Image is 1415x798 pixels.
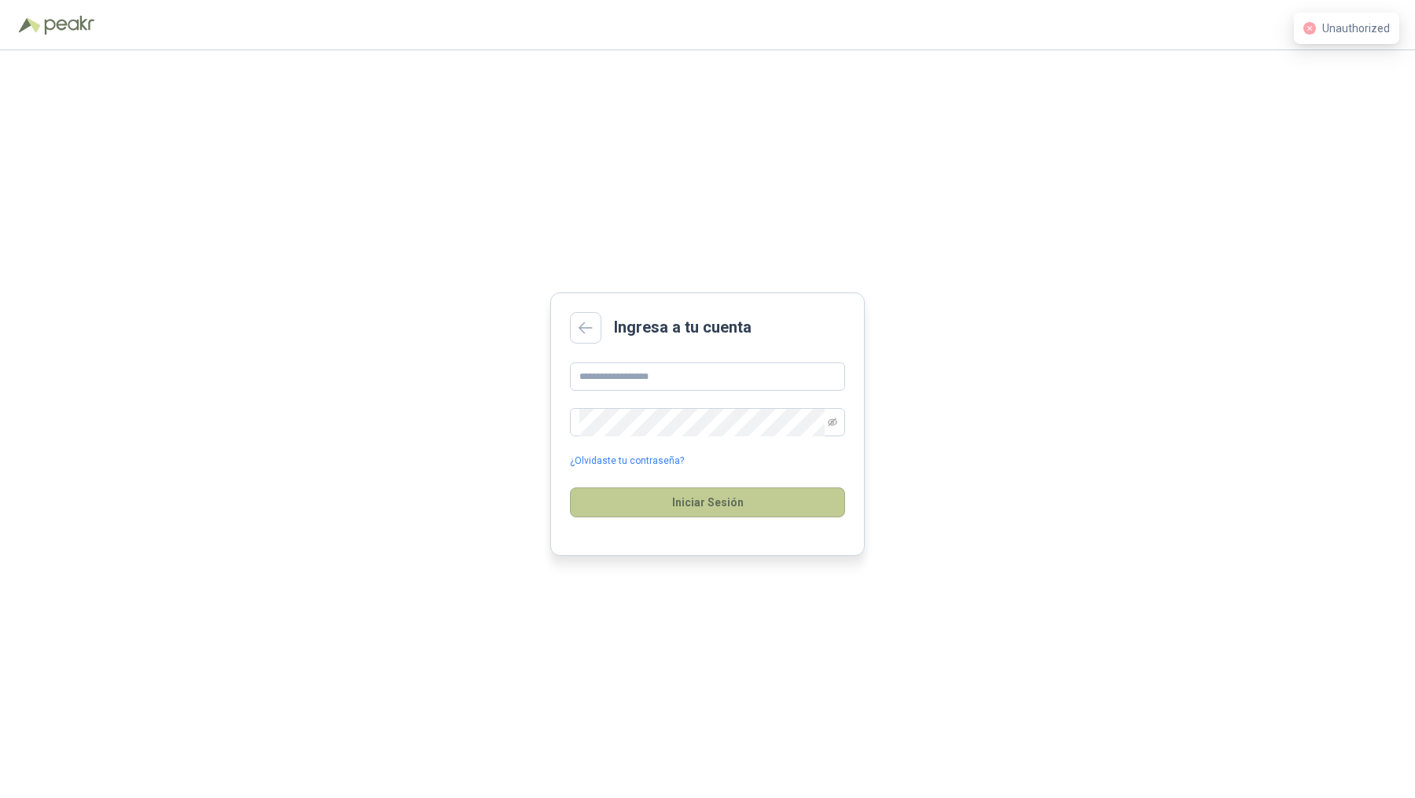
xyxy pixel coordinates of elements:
span: Unauthorized [1322,22,1390,35]
a: ¿Olvidaste tu contraseña? [570,454,684,469]
button: Iniciar Sesión [570,487,845,517]
img: Peakr [44,16,94,35]
img: Logo [19,17,41,33]
h2: Ingresa a tu cuenta [614,315,752,340]
span: close-circle [1303,22,1316,35]
span: eye-invisible [828,417,837,427]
